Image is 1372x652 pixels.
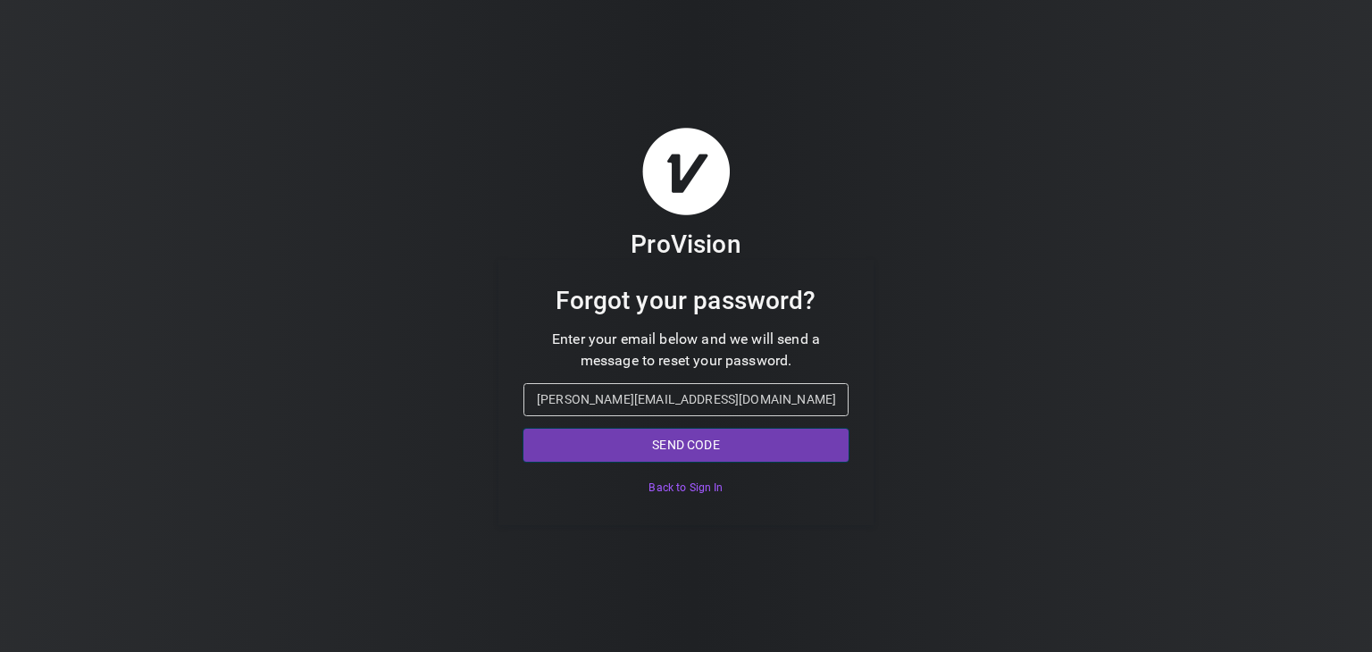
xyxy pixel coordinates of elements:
[523,285,849,316] h3: Forgot your password?
[523,383,849,416] input: Enter your Email
[523,474,849,500] button: Back to Sign In
[631,229,740,260] h3: ProVision
[523,329,849,372] p: Enter your email below and we will send a message to reset your password.
[523,429,849,462] button: Send code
